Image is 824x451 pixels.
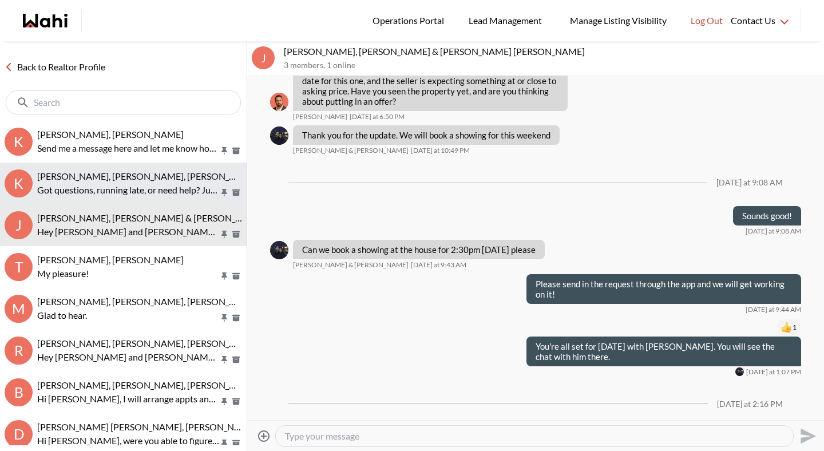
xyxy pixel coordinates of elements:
[536,341,792,362] p: You're all set for [DATE] with [PERSON_NAME]. You will see the chat with him there.
[746,367,801,377] time: 2025-09-12T17:07:32.185Z
[37,421,257,432] span: [PERSON_NAME] [PERSON_NAME], [PERSON_NAME]
[411,146,470,155] time: 2025-09-12T02:49:55.480Z
[302,65,558,106] p: [PERSON_NAME], I just spoke with the listing agent there’s no offer date for this one, and the se...
[5,128,33,156] div: K
[219,230,229,239] button: Pin
[5,295,33,323] div: M
[23,14,68,27] a: Wahi homepage
[717,399,783,409] div: [DATE] at 2:16 PM
[5,420,33,448] div: D
[350,112,405,121] time: 2025-09-11T22:50:59.902Z
[746,227,801,236] time: 2025-09-12T13:08:04.441Z
[411,260,466,270] time: 2025-09-12T13:43:43.268Z
[230,313,242,323] button: Archive
[302,130,550,140] p: Thank you for the update. We will book a showing for this weekend
[219,397,229,406] button: Pin
[34,97,215,108] input: Search
[691,13,723,28] span: Log Out
[219,188,229,197] button: Pin
[37,338,259,349] span: [PERSON_NAME], [PERSON_NAME], [PERSON_NAME]
[37,183,219,197] p: Got questions, running late, or need help? Just message here. 😊 Here’s a quick guide to help you ...
[270,126,288,145] img: J
[5,337,33,365] div: R
[219,355,229,365] button: Pin
[270,241,288,259] img: J
[270,93,288,111] div: Behnam Fazili
[522,318,801,337] div: Reaction list
[230,271,242,281] button: Archive
[219,438,229,448] button: Pin
[219,313,229,323] button: Pin
[230,397,242,406] button: Archive
[37,267,219,280] p: My pleasure!
[536,279,792,299] p: Please send in the request through the app and we will get working on it!
[230,355,242,365] button: Archive
[735,367,744,376] div: Jason & Lauryn Vaz-Brown
[37,129,184,140] span: [PERSON_NAME], [PERSON_NAME]
[5,378,33,406] div: B
[794,423,819,449] button: Send
[5,169,33,197] div: K
[37,392,219,406] p: Hi [PERSON_NAME], I will arrange appts and let you know once the appt is confirmed
[781,323,797,332] button: Reactions: like
[270,241,288,259] div: Jason & Lauryn Vaz-Brown
[230,188,242,197] button: Archive
[5,253,33,281] div: T
[293,146,409,155] span: [PERSON_NAME] & [PERSON_NAME]
[230,230,242,239] button: Archive
[37,225,219,239] p: Hey [PERSON_NAME] and [PERSON_NAME], how was the house [DATE]? Any further interest or questions?
[230,438,242,448] button: Archive
[469,13,546,28] span: Lead Management
[37,141,219,155] p: Send me a message here and let me know how it goes and what you think after and we will go from t...
[373,13,448,28] span: Operations Portal
[37,212,338,223] span: [PERSON_NAME], [PERSON_NAME] & [PERSON_NAME] [PERSON_NAME]
[270,93,288,111] img: B
[746,305,801,314] time: 2025-09-12T13:44:26.784Z
[284,46,819,57] p: [PERSON_NAME], [PERSON_NAME] & [PERSON_NAME] [PERSON_NAME]
[293,260,409,270] span: [PERSON_NAME] & [PERSON_NAME]
[742,211,792,221] p: Sounds good!
[37,171,259,181] span: [PERSON_NAME], [PERSON_NAME], [PERSON_NAME]
[219,146,229,156] button: Pin
[230,146,242,156] button: Archive
[37,434,219,448] p: Hi [PERSON_NAME], were you able to figure out the showing requests?
[37,254,184,265] span: [PERSON_NAME], [PERSON_NAME]
[793,323,797,332] span: 1
[293,112,347,121] span: [PERSON_NAME]
[566,13,670,28] span: Manage Listing Visibility
[37,350,219,364] p: Hey [PERSON_NAME] and [PERSON_NAME]. I hope you're having a great weekend. I just wanted to check...
[37,308,219,322] p: Glad to hear.
[716,178,783,188] div: [DATE] at 9:08 AM
[252,46,275,69] div: J
[285,430,784,442] textarea: Type your message
[37,296,259,307] span: [PERSON_NAME], [PERSON_NAME], [PERSON_NAME]
[270,126,288,145] div: Jason & Lauryn Vaz-Brown
[284,61,819,70] p: 3 members , 1 online
[5,211,33,239] div: J
[37,379,334,390] span: [PERSON_NAME], [PERSON_NAME], [PERSON_NAME], [PERSON_NAME]
[219,271,229,281] button: Pin
[302,244,536,255] p: Can we book a showing at the house for 2:30pm [DATE] please
[735,367,744,376] img: J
